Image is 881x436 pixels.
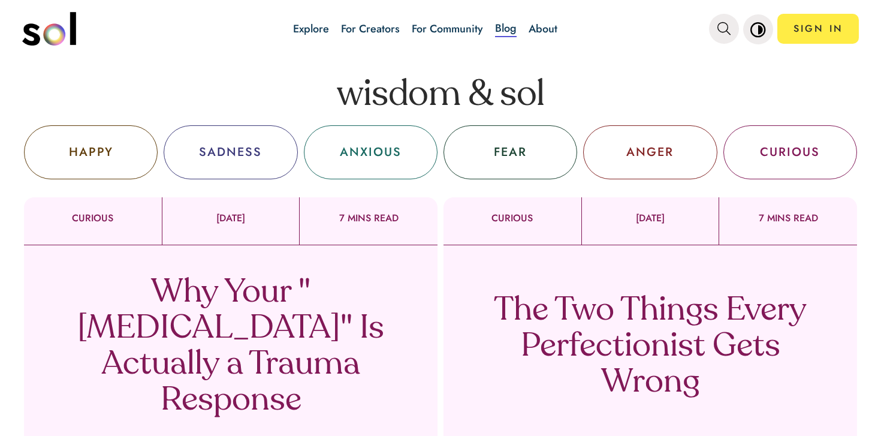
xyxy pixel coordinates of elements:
div: SADNESS [199,143,262,161]
p: CURIOUS [24,213,162,224]
a: Blog [495,20,517,37]
a: SIGN IN [777,14,859,44]
nav: main navigation [22,8,859,50]
a: For Community [412,21,483,37]
div: HAPPY [69,143,113,161]
p: [DATE] [582,213,719,224]
a: Explore [293,21,329,37]
a: For Creators [341,21,400,37]
p: Why Your "[MEDICAL_DATA]" Is Actually a Trauma Response [54,275,408,419]
div: FEAR [494,143,527,161]
a: About [529,21,557,37]
img: logo [22,12,76,46]
p: [DATE] [162,213,300,224]
div: ANGER [626,143,674,161]
div: ANXIOUS [340,143,402,161]
p: 7 MINS READ [300,213,438,224]
p: 7 MINS READ [719,213,857,224]
div: CURIOUS [760,143,820,161]
p: CURIOUS [443,213,581,224]
p: The Two Things Every Perfectionist Gets Wrong [473,293,827,401]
